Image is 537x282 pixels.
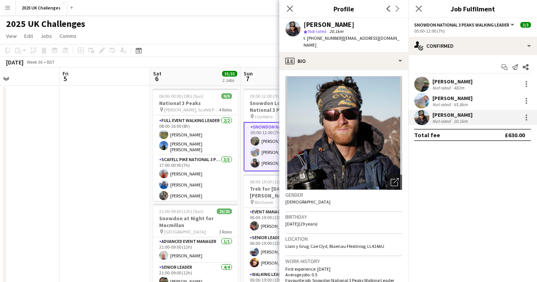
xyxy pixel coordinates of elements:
app-card-role: Scafell Pike National 3 Peaks Walking Leader3/317:00-00:00 (7h)[PERSON_NAME][PERSON_NAME][PERSON_... [153,155,238,203]
h3: Birthday [285,213,402,220]
span: 05:00-12:00 (7h) [250,93,280,99]
span: Sat [153,70,161,77]
span: Fri [63,70,69,77]
button: Snowdon National 3 Peaks Walking Leader [414,22,515,28]
app-card-role: Full Event Walking Leader2/208:00-16:00 (8h)[PERSON_NAME][PERSON_NAME] [PERSON_NAME] [153,116,238,155]
span: View [6,33,17,39]
span: 20.1km [328,28,345,34]
div: Not rated [432,102,452,107]
h1: 2025 UK Challenges [6,18,85,30]
span: [GEOGRAPHIC_DATA] [164,229,206,235]
span: Edit [24,33,33,39]
div: Not rated [432,85,452,91]
span: 3/3 [520,22,531,28]
div: [PERSON_NAME] [304,21,354,28]
app-card-role: Senior Leader2/206:00-19:00 (13h)[PERSON_NAME][PERSON_NAME] [244,233,329,270]
div: [PERSON_NAME] [432,95,473,102]
span: 5 [61,74,69,83]
span: 35/35 [222,71,237,77]
span: Comms [59,33,77,39]
h3: Work history [285,258,402,265]
span: 06:00-00:00 (18h) (Sun) [159,93,204,99]
span: 9/9 [221,93,232,99]
span: [DEMOGRAPHIC_DATA] [285,199,330,205]
div: 482m [452,85,466,91]
div: 05:00-12:00 (7h) [414,28,531,34]
span: Birchover [255,199,273,205]
div: Open photos pop-in [387,175,402,190]
a: Comms [56,31,80,41]
span: [DATE] (29 years) [285,221,318,227]
span: Week 36 [25,59,44,65]
h3: Location [285,235,402,242]
h3: Profile [279,4,408,14]
div: [PERSON_NAME] [432,111,473,118]
div: [PERSON_NAME] [432,78,473,85]
div: Confirmed [408,37,537,55]
a: View [3,31,20,41]
h3: National 3 Peaks [153,100,238,107]
span: Sun [244,70,253,77]
div: Total fee [414,131,440,139]
span: 4 Roles [219,107,232,113]
button: 2025 UK Challenges [16,0,67,15]
div: 65.8km [452,102,469,107]
p: First experience: [DATE] [285,266,402,272]
h3: Job Fulfilment [408,4,537,14]
span: [PERSON_NAME], Scafell Pike and Snowdon [164,107,219,113]
span: Jobs [41,33,52,39]
span: Snowdon National 3 Peaks Walking Leader [414,22,509,28]
div: 20.1km [452,118,469,124]
span: Not rated [308,28,326,34]
app-job-card: 05:00-12:00 (7h)3/3Snowdon Local leaders - National 3 Peaks Llanberis1 RoleSnowdon National 3 Pea... [244,89,329,171]
app-card-role: Snowdon National 3 Peaks Walking Leader3/305:00-12:00 (7h)[PERSON_NAME][PERSON_NAME][PERSON_NAME] [244,122,329,171]
span: Llanberis [255,114,272,119]
span: t. [PHONE_NUMBER] [304,35,343,41]
span: 21:00-09:00 (12h) (Sun) [159,208,204,214]
img: Crew avatar or photo [285,76,402,190]
span: 7 [243,74,253,83]
div: Not rated [432,118,452,124]
span: 26/26 [217,208,232,214]
div: 2 Jobs [222,77,237,83]
span: 3 Roles [219,229,232,235]
div: Bio [279,52,408,70]
div: [DATE] [6,58,23,66]
a: Jobs [38,31,55,41]
span: | [EMAIL_ADDRESS][DOMAIN_NAME] [304,35,399,48]
span: 06:00-19:00 (13h) [250,179,283,185]
p: Average jobs: 0.5 [285,272,402,277]
span: 6 [152,74,161,83]
app-card-role: Event Manager1/106:00-19:00 (13h)[PERSON_NAME] [244,208,329,233]
span: Llain y Grug, Cae Clyd, Blaenau Ffestiniog, LL414AU [285,243,384,249]
h3: Snowdon Local leaders - National 3 Peaks [244,100,329,113]
h3: Trek for [DATE] with [PERSON_NAME] [244,185,329,199]
h3: Gender [285,191,402,198]
app-card-role: Advanced Event Manager1/121:00-09:00 (12h)[PERSON_NAME] [153,237,238,263]
div: £630.00 [505,131,525,139]
a: Edit [21,31,36,41]
app-job-card: 06:00-00:00 (18h) (Sun)9/9National 3 Peaks [PERSON_NAME], Scafell Pike and Snowdon4 RolesEvent Ma... [153,89,238,201]
h3: Snowdon at Night for Macmillan [153,215,238,229]
div: BST [47,59,55,65]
